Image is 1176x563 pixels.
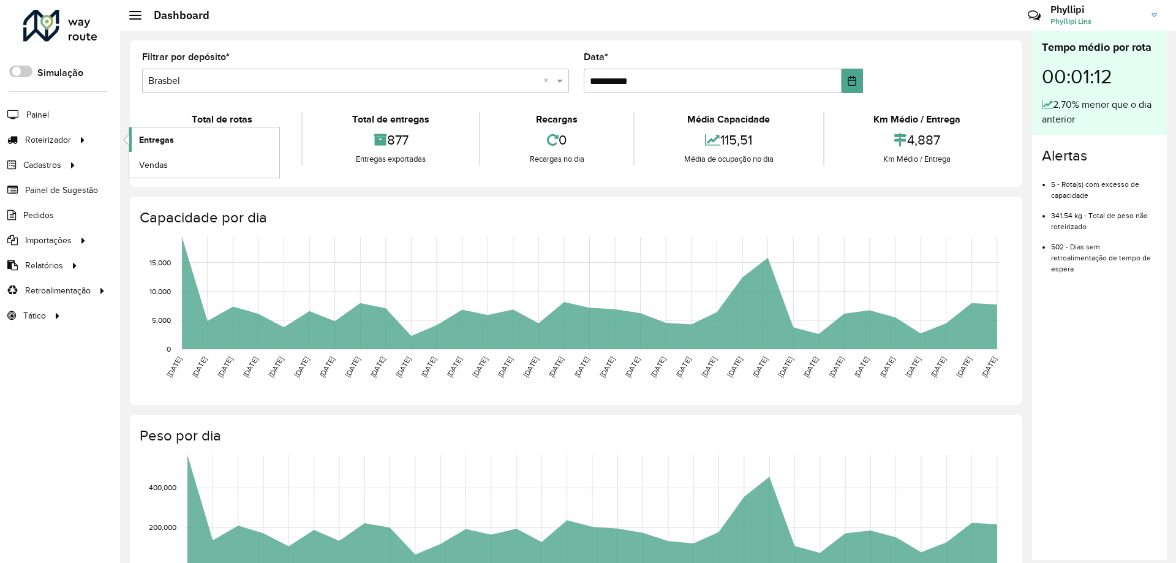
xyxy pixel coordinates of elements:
div: 4,887 [827,127,1007,153]
text: [DATE] [751,355,769,379]
text: [DATE] [624,355,641,379]
text: [DATE] [649,355,667,379]
span: Phyllipi Lins [1050,16,1142,27]
text: 15,000 [149,259,171,266]
text: [DATE] [216,355,234,379]
span: Pedidos [23,209,54,222]
span: Vendas [139,159,168,172]
text: [DATE] [190,355,208,379]
div: Total de entregas [306,112,475,127]
span: Retroalimentação [25,284,91,297]
text: [DATE] [394,355,412,379]
li: 341,54 kg - Total de peso não roteirizado [1051,201,1157,232]
text: [DATE] [496,355,514,379]
span: Importações [25,234,72,247]
span: Cadastros [23,159,61,172]
li: 5 - Rota(s) com excesso de capacidade [1051,170,1157,201]
h2: Dashboard [141,9,209,22]
div: Recargas no dia [483,153,630,165]
div: Média de ocupação no dia [638,153,820,165]
text: 200,000 [149,523,176,531]
div: Entregas exportadas [306,153,475,165]
label: Simulação [37,66,83,80]
text: 400,000 [149,484,176,492]
a: Entregas [129,127,279,152]
text: [DATE] [700,355,718,379]
h3: Phyllipi [1050,4,1142,15]
li: 502 - Dias sem retroalimentação de tempo de espera [1051,232,1157,274]
text: [DATE] [445,355,463,379]
text: 5,000 [152,316,171,324]
text: [DATE] [293,355,311,379]
div: Total de rotas [145,112,298,127]
text: [DATE] [318,355,336,379]
span: Entregas [139,134,174,146]
span: Painel de Sugestão [25,184,98,197]
text: [DATE] [777,355,794,379]
div: 2,70% menor que o dia anterior [1042,97,1157,127]
span: Relatórios [25,259,63,272]
text: [DATE] [420,355,437,379]
div: Recargas [483,112,630,127]
label: Data [584,50,608,64]
text: [DATE] [369,355,386,379]
label: Filtrar por depósito [142,50,230,64]
h4: Alertas [1042,147,1157,165]
span: Tático [23,309,46,322]
text: [DATE] [547,355,565,379]
span: Painel [26,108,49,121]
text: [DATE] [598,355,616,379]
div: 115,51 [638,127,820,153]
a: Contato Rápido [1021,2,1047,29]
span: Roteirizador [25,134,71,146]
div: 00:01:12 [1042,56,1157,97]
text: [DATE] [522,355,540,379]
text: [DATE] [980,355,998,379]
text: [DATE] [878,355,896,379]
div: Média Capacidade [638,112,820,127]
div: Tempo médio por rota [1042,39,1157,56]
text: [DATE] [929,355,947,379]
div: 877 [306,127,475,153]
text: [DATE] [165,355,183,379]
text: [DATE] [674,355,692,379]
span: Clear all [543,74,554,88]
text: [DATE] [267,355,285,379]
text: [DATE] [802,355,820,379]
a: Vendas [129,153,279,177]
div: Km Médio / Entrega [827,112,1007,127]
text: 10,000 [149,287,171,295]
text: [DATE] [827,355,845,379]
text: [DATE] [853,355,870,379]
button: Choose Date [842,69,863,93]
text: [DATE] [725,355,743,379]
text: 0 [167,345,171,353]
text: [DATE] [344,355,361,379]
h4: Peso por dia [140,427,1010,445]
div: 0 [483,127,630,153]
text: [DATE] [904,355,922,379]
h4: Capacidade por dia [140,209,1010,227]
text: [DATE] [955,355,973,379]
text: [DATE] [573,355,590,379]
div: Km Médio / Entrega [827,153,1007,165]
text: [DATE] [241,355,259,379]
text: [DATE] [471,355,489,379]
